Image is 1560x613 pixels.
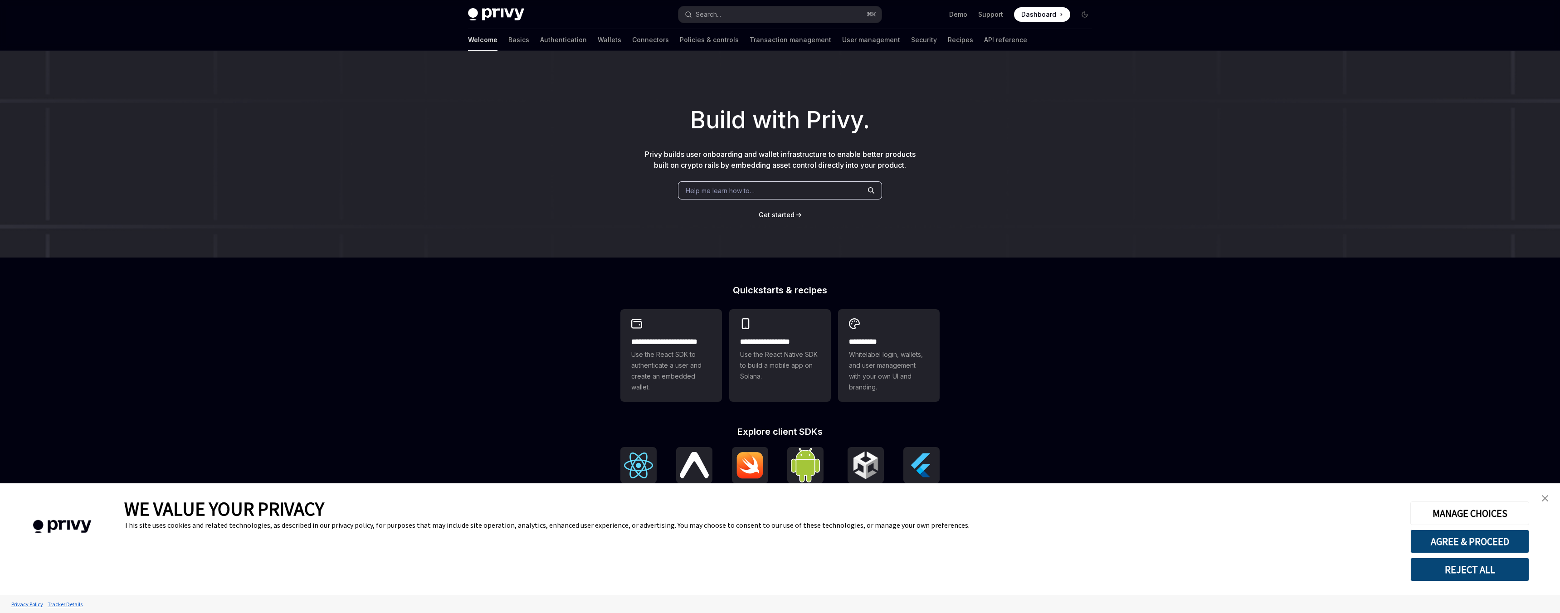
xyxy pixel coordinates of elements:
[1410,530,1529,553] button: AGREE & PROCEED
[14,507,111,546] img: company logo
[1077,7,1092,22] button: Toggle dark mode
[787,447,828,494] a: Android (Kotlin)Android (Kotlin)
[124,521,1397,530] div: This site uses cookies and related technologies, as described in our privacy policy, for purposes...
[759,210,795,219] a: Get started
[540,29,587,51] a: Authentication
[984,29,1027,51] a: API reference
[867,11,876,18] span: ⌘ K
[729,309,831,402] a: **** **** **** ***Use the React Native SDK to build a mobile app on Solana.
[620,286,940,295] h2: Quickstarts & recipes
[849,349,929,393] span: Whitelabel login, wallets, and user management with your own UI and branding.
[791,448,820,482] img: Android (Kotlin)
[736,452,765,479] img: iOS (Swift)
[838,309,940,402] a: **** *****Whitelabel login, wallets, and user management with your own UI and branding.
[848,447,884,494] a: UnityUnity
[632,29,669,51] a: Connectors
[45,596,85,612] a: Tracker Details
[851,451,880,480] img: Unity
[631,349,711,393] span: Use the React SDK to authenticate a user and create an embedded wallet.
[508,29,529,51] a: Basics
[680,29,739,51] a: Policies & controls
[645,150,916,170] span: Privy builds user onboarding and wallet infrastructure to enable better products built on crypto ...
[740,349,820,382] span: Use the React Native SDK to build a mobile app on Solana.
[842,29,900,51] a: User management
[620,427,940,436] h2: Explore client SDKs
[620,447,657,494] a: ReactReact
[598,29,621,51] a: Wallets
[624,452,653,478] img: React
[676,447,712,494] a: React NativeReact Native
[678,6,882,23] button: Search...⌘K
[750,29,831,51] a: Transaction management
[9,596,45,612] a: Privacy Policy
[1021,10,1056,19] span: Dashboard
[696,9,721,20] div: Search...
[948,29,973,51] a: Recipes
[15,102,1545,138] h1: Build with Privy.
[732,447,768,494] a: iOS (Swift)iOS (Swift)
[680,452,709,478] img: React Native
[949,10,967,19] a: Demo
[1410,558,1529,581] button: REJECT ALL
[911,29,937,51] a: Security
[759,211,795,219] span: Get started
[686,186,755,195] span: Help me learn how to…
[468,8,524,21] img: dark logo
[907,451,936,480] img: Flutter
[468,29,497,51] a: Welcome
[1542,495,1548,501] img: close banner
[124,497,324,521] span: WE VALUE YOUR PRIVACY
[1014,7,1070,22] a: Dashboard
[903,447,940,494] a: FlutterFlutter
[1536,489,1554,507] a: close banner
[1410,501,1529,525] button: MANAGE CHOICES
[978,10,1003,19] a: Support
